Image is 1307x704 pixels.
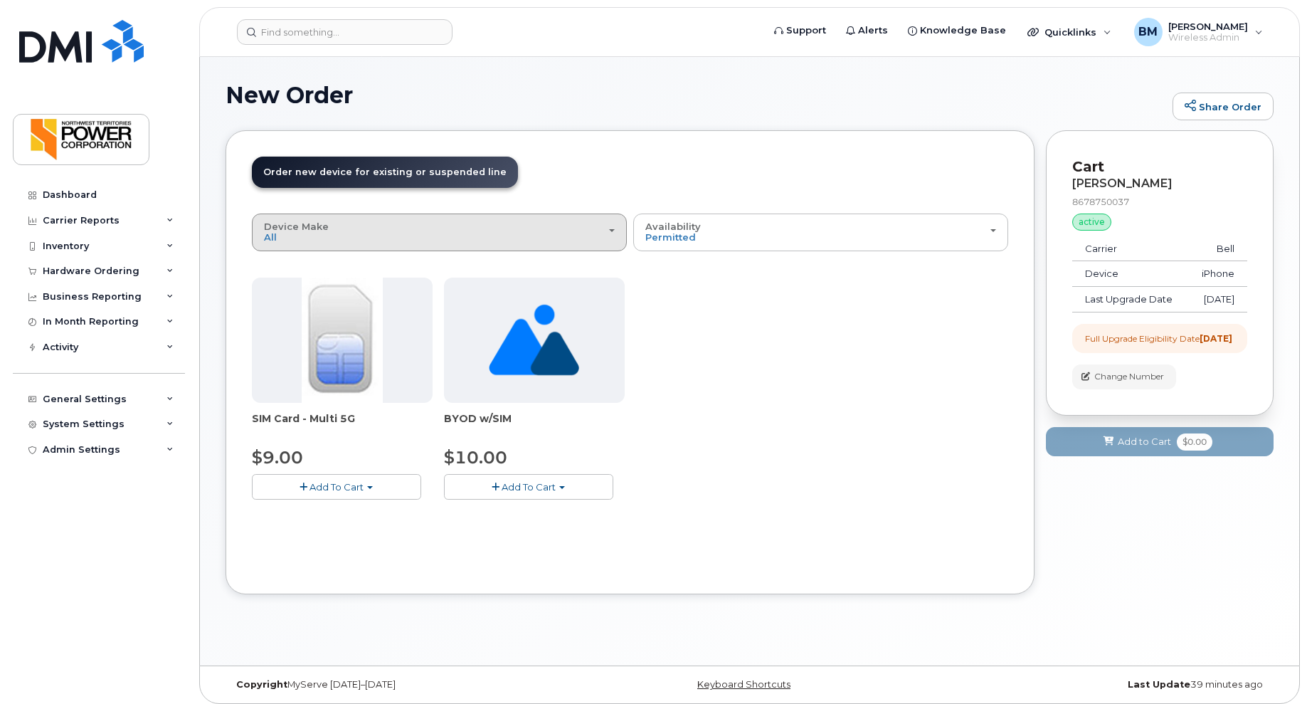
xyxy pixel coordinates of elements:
[1187,261,1247,287] td: iPhone
[1072,214,1111,231] div: active
[1072,236,1187,262] td: Carrier
[1173,93,1274,121] a: Share Order
[309,481,364,493] span: Add To Cart
[502,481,556,493] span: Add To Cart
[924,679,1274,690] div: 39 minutes ago
[1046,427,1274,456] button: Add to Cart $0.00
[1072,287,1187,312] td: Last Upgrade Date
[1094,370,1164,383] span: Change Number
[226,679,575,690] div: MyServe [DATE]–[DATE]
[1177,434,1212,451] span: $0.00
[252,447,303,468] span: $9.00
[444,411,625,440] div: BYOD w/SIM
[1085,332,1232,345] div: Full Upgrade Eligibility Date
[226,83,1165,107] h1: New Order
[633,214,1008,251] button: Availability Permitted
[252,411,433,440] div: SIM Card - Multi 5G
[264,231,277,243] span: All
[1072,196,1247,208] div: 8678750037
[1200,333,1232,344] strong: [DATE]
[236,679,287,690] strong: Copyright
[264,221,329,232] span: Device Make
[1072,157,1247,177] p: Cart
[252,214,627,251] button: Device Make All
[1187,236,1247,262] td: Bell
[489,278,579,403] img: no_image_found-2caef05468ed5679b831cfe6fc140e25e0c280774317ffc20a367ab7fd17291e.png
[697,679,790,690] a: Keyboard Shortcuts
[1072,177,1247,190] div: [PERSON_NAME]
[1187,287,1247,312] td: [DATE]
[252,474,421,499] button: Add To Cart
[1072,364,1176,389] button: Change Number
[645,231,696,243] span: Permitted
[1072,261,1187,287] td: Device
[263,167,507,177] span: Order new device for existing or suspended line
[444,447,507,468] span: $10.00
[1128,679,1190,690] strong: Last Update
[444,474,613,499] button: Add To Cart
[1118,435,1171,448] span: Add to Cart
[302,278,383,403] img: 00D627D4-43E9-49B7-A367-2C99342E128C.jpg
[645,221,701,232] span: Availability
